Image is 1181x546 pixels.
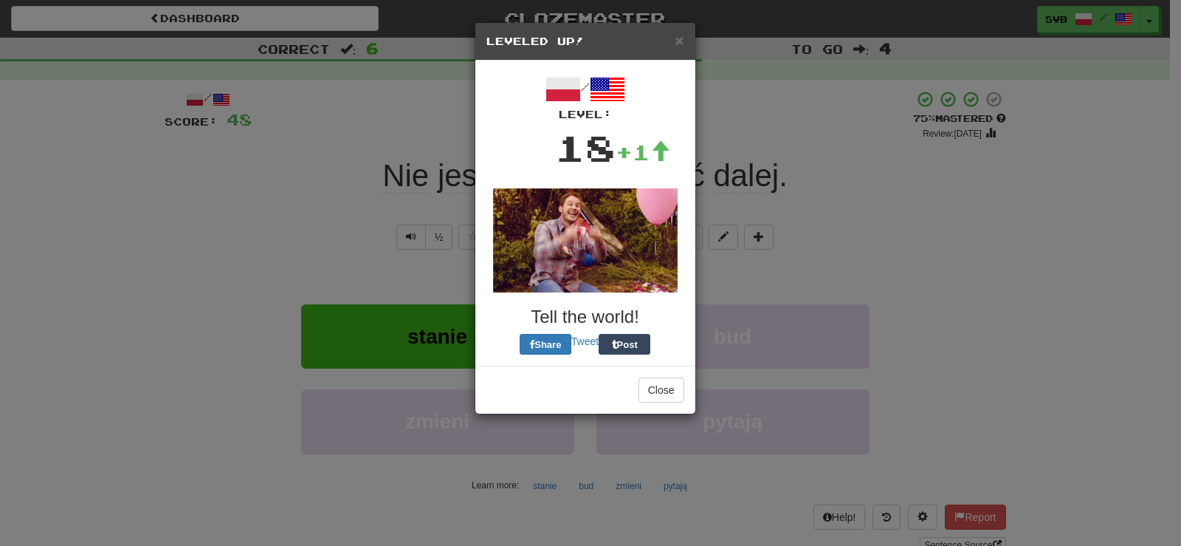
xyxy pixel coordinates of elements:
[599,334,650,355] button: Post
[520,334,571,355] button: Share
[555,122,616,174] div: 18
[493,188,678,293] img: andy-72a9b47756ecc61a9f6c0ef31017d13e025550094338bf53ee1bb5849c5fd8eb.gif
[486,307,684,327] h3: Tell the world!
[486,34,684,49] h5: Leveled Up!
[486,107,684,122] div: Level:
[675,32,684,49] span: ×
[486,72,684,122] div: /
[616,137,670,167] div: +1
[675,33,684,48] button: Close
[638,378,684,403] button: Close
[571,335,599,347] a: Tweet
